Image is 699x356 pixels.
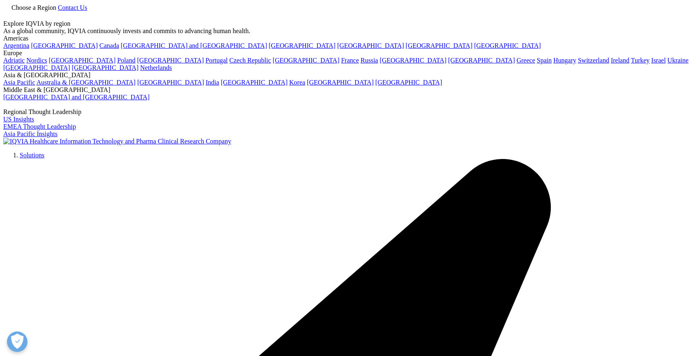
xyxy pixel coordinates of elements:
img: IQVIA Healthcare Information Technology and Pharma Clinical Research Company [3,138,231,145]
a: Canada [100,42,119,49]
a: [GEOGRAPHIC_DATA] [72,64,138,71]
a: US Insights [3,116,34,123]
a: Asia Pacific Insights [3,130,57,137]
a: [GEOGRAPHIC_DATA] [380,57,446,64]
a: Spain [537,57,552,64]
a: Argentina [3,42,29,49]
a: [GEOGRAPHIC_DATA] [49,57,115,64]
div: Middle East & [GEOGRAPHIC_DATA] [3,86,696,94]
a: Portugal [206,57,228,64]
a: [GEOGRAPHIC_DATA] [337,42,404,49]
a: [GEOGRAPHIC_DATA] [376,79,442,86]
a: Hungary [553,57,576,64]
a: Australia & [GEOGRAPHIC_DATA] [36,79,136,86]
a: Nordics [26,57,47,64]
a: Asia Pacific [3,79,35,86]
a: Israel [651,57,666,64]
a: Adriatic [3,57,25,64]
a: Poland [117,57,135,64]
a: Ukraine [667,57,689,64]
a: Korea [289,79,305,86]
a: [GEOGRAPHIC_DATA] [137,79,204,86]
a: [GEOGRAPHIC_DATA] [221,79,287,86]
a: Czech Republic [229,57,271,64]
a: Greece [516,57,535,64]
a: Contact Us [58,4,87,11]
a: Ireland [611,57,629,64]
a: [GEOGRAPHIC_DATA] and [GEOGRAPHIC_DATA] [3,94,149,101]
a: Switzerland [578,57,609,64]
a: Turkey [631,57,650,64]
a: [GEOGRAPHIC_DATA] [31,42,98,49]
a: [GEOGRAPHIC_DATA] [137,57,204,64]
div: Americas [3,35,696,42]
a: India [206,79,219,86]
a: [GEOGRAPHIC_DATA] [474,42,541,49]
a: France [341,57,359,64]
a: [GEOGRAPHIC_DATA] [448,57,515,64]
span: Choose a Region [11,4,56,11]
a: Solutions [20,152,44,159]
a: Russia [361,57,378,64]
div: Explore IQVIA by region [3,20,696,27]
a: [GEOGRAPHIC_DATA] [406,42,473,49]
div: Regional Thought Leadership [3,108,696,116]
div: Asia & [GEOGRAPHIC_DATA] [3,72,696,79]
a: [GEOGRAPHIC_DATA] and [GEOGRAPHIC_DATA] [121,42,267,49]
button: Open Preferences [7,331,27,352]
a: EMEA Thought Leadership [3,123,76,130]
a: [GEOGRAPHIC_DATA] [269,42,335,49]
a: Netherlands [140,64,172,71]
div: As a global community, IQVIA continuously invests and commits to advancing human health. [3,27,696,35]
a: [GEOGRAPHIC_DATA] [273,57,339,64]
div: Europe [3,49,696,57]
a: [GEOGRAPHIC_DATA] [307,79,373,86]
a: [GEOGRAPHIC_DATA] [3,64,70,71]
